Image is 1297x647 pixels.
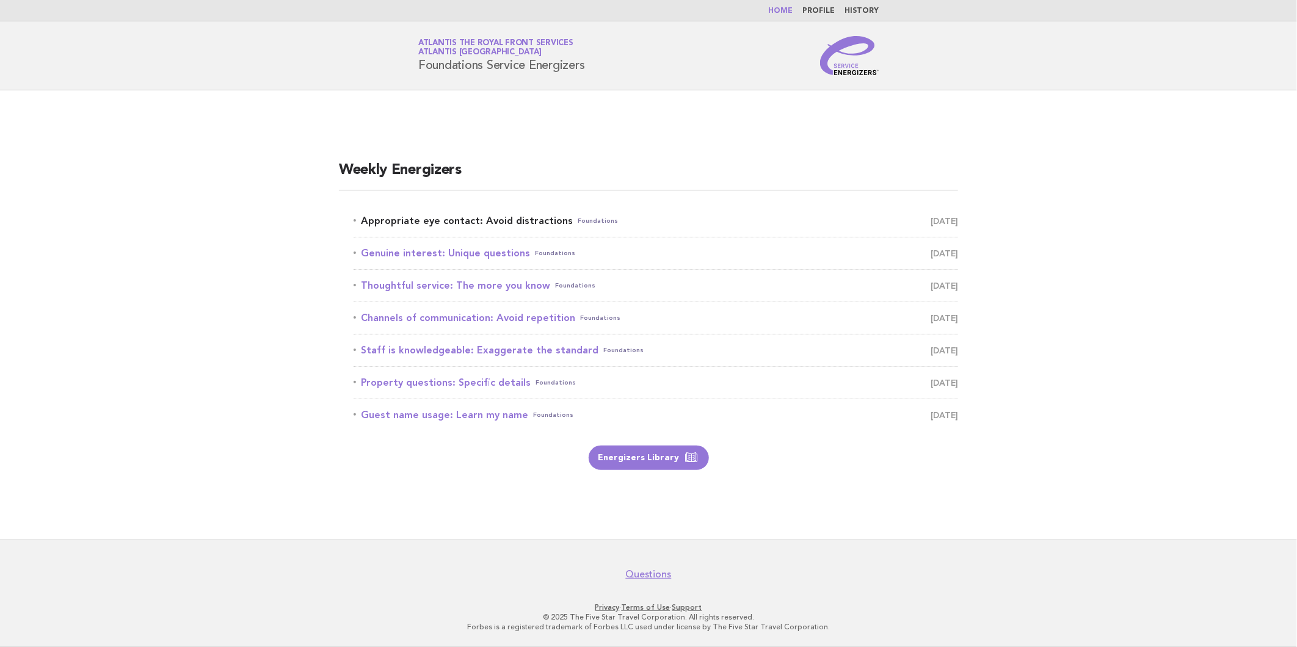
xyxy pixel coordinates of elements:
span: Foundations [555,277,595,294]
span: [DATE] [931,277,958,294]
a: Atlantis The Royal Front ServicesAtlantis [GEOGRAPHIC_DATA] [418,39,573,56]
span: Foundations [533,407,573,424]
a: Questions [626,568,672,580]
h2: Weekly Energizers [339,161,958,190]
a: Energizers Library [589,446,709,470]
a: Appropriate eye contact: Avoid distractionsFoundations [DATE] [354,212,958,230]
a: Genuine interest: Unique questionsFoundations [DATE] [354,245,958,262]
h1: Foundations Service Energizers [418,40,585,71]
p: · · [275,602,1022,612]
p: Forbes is a registered trademark of Forbes LLC used under license by The Five Star Travel Corpora... [275,622,1022,632]
img: Service Energizers [820,36,879,75]
span: [DATE] [931,342,958,359]
a: Guest name usage: Learn my nameFoundations [DATE] [354,407,958,424]
span: [DATE] [931,245,958,262]
span: [DATE] [931,309,958,327]
a: Profile [802,7,835,15]
a: Privacy [595,603,620,612]
p: © 2025 The Five Star Travel Corporation. All rights reserved. [275,612,1022,622]
span: [DATE] [931,212,958,230]
span: [DATE] [931,407,958,424]
a: Staff is knowledgeable: Exaggerate the standardFoundations [DATE] [354,342,958,359]
a: Thoughtful service: The more you knowFoundations [DATE] [354,277,958,294]
span: Foundations [580,309,620,327]
a: Channels of communication: Avoid repetitionFoundations [DATE] [354,309,958,327]
span: Foundations [536,374,576,391]
a: Property questions: Specific detailsFoundations [DATE] [354,374,958,391]
span: Atlantis [GEOGRAPHIC_DATA] [418,49,542,57]
a: History [845,7,879,15]
a: Support [672,603,702,612]
a: Home [768,7,793,15]
span: Foundations [603,342,644,359]
a: Terms of Use [622,603,670,612]
span: Foundations [578,212,618,230]
span: Foundations [535,245,575,262]
span: [DATE] [931,374,958,391]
